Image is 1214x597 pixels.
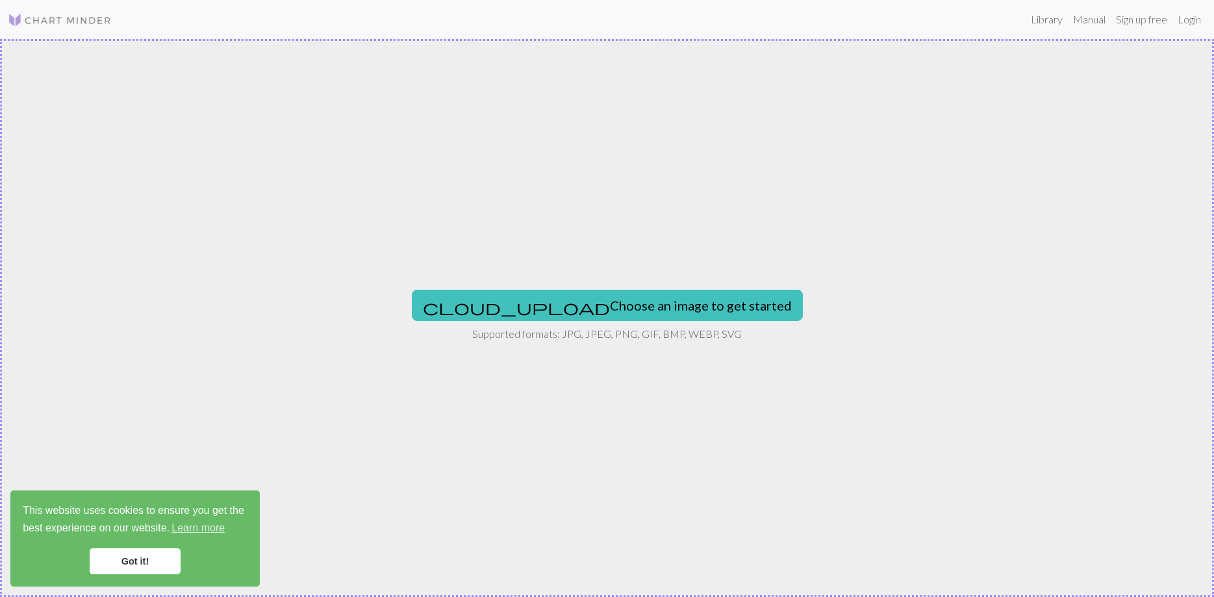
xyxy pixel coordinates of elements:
a: Manual [1068,6,1111,32]
button: Choose an image to get started [412,290,803,321]
div: cookieconsent [10,490,260,587]
span: cloud_upload [423,298,610,316]
a: learn more about cookies [170,518,227,538]
p: Supported formats: JPG, JPEG, PNG, GIF, BMP, WEBP, SVG [472,326,742,342]
a: Login [1172,6,1206,32]
a: Sign up free [1111,6,1172,32]
span: This website uses cookies to ensure you get the best experience on our website. [23,503,247,538]
a: dismiss cookie message [90,548,181,574]
a: Library [1026,6,1068,32]
img: Logo [8,12,112,28]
